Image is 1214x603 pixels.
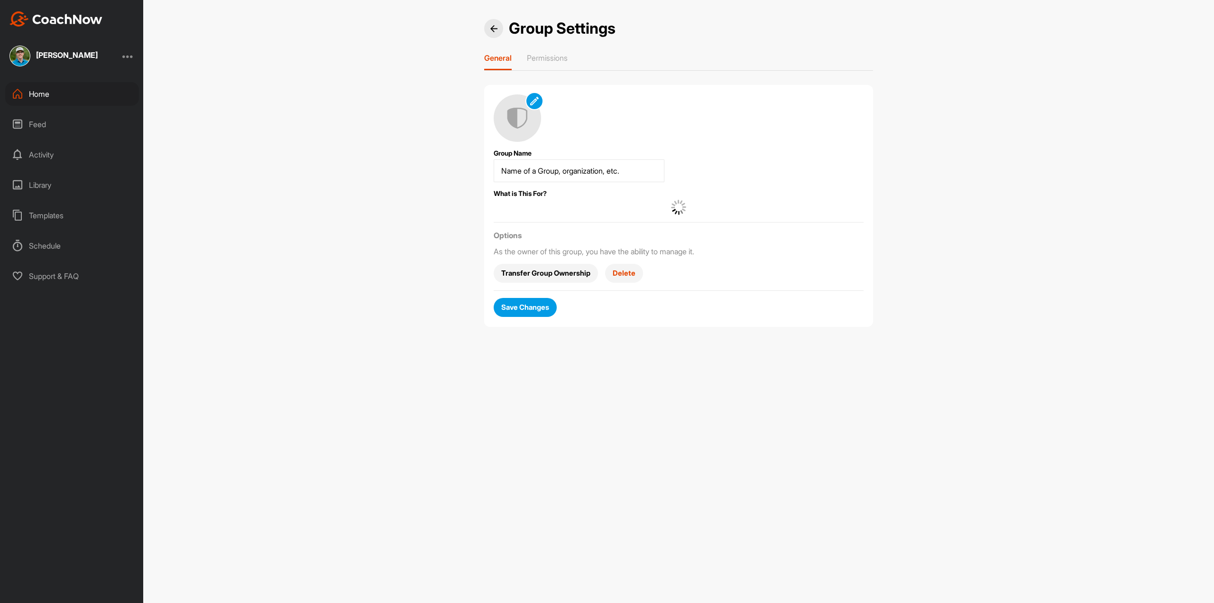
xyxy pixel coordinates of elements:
[529,95,540,107] img: svg+xml;base64,PHN2ZyB3aWR0aD0iMjQiIGhlaWdodD0iMjQiIHZpZXdCb3g9IjAgMCAyNCAyNCIgZmlsbD0ibm9uZSIgeG...
[671,200,686,215] img: G6gVgL6ErOh57ABN0eRmCEwV0I4iEi4d8EwaPGI0tHgoAbU4EAHFLEQAh+QQFCgALACwIAA4AGAASAAAEbHDJSesaOCdk+8xg...
[501,302,549,312] span: Save Changes
[9,11,102,27] img: CoachNow
[36,51,98,59] div: [PERSON_NAME]
[494,264,598,283] button: Transfer Group Ownership
[494,247,864,257] p: As the owner of this group, you have the ability to manage it.
[501,268,590,278] span: Transfer Group Ownership
[5,234,139,258] div: Schedule
[613,268,635,278] span: Delete
[494,159,664,182] input: Name of a Group, organization, etc.
[9,46,30,66] img: square_5a41a4207e1cfb20e28728389fc144c6.jpg
[527,53,568,63] p: Permissions
[605,264,643,283] button: Delete
[5,264,139,288] div: Support & FAQ
[5,204,139,227] div: Templates
[494,94,541,142] img: uAAAAAElFTkSuQmCC
[5,82,139,106] div: Home
[5,143,139,167] div: Activity
[494,298,557,317] button: Save Changes
[509,21,616,36] h2: Group Settings
[5,112,139,136] div: Feed
[484,53,512,63] p: General
[5,173,139,197] div: Library
[494,189,864,198] label: What is This For?
[494,230,864,241] label: Options
[494,149,864,158] label: Group Name
[490,25,497,32] img: Back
